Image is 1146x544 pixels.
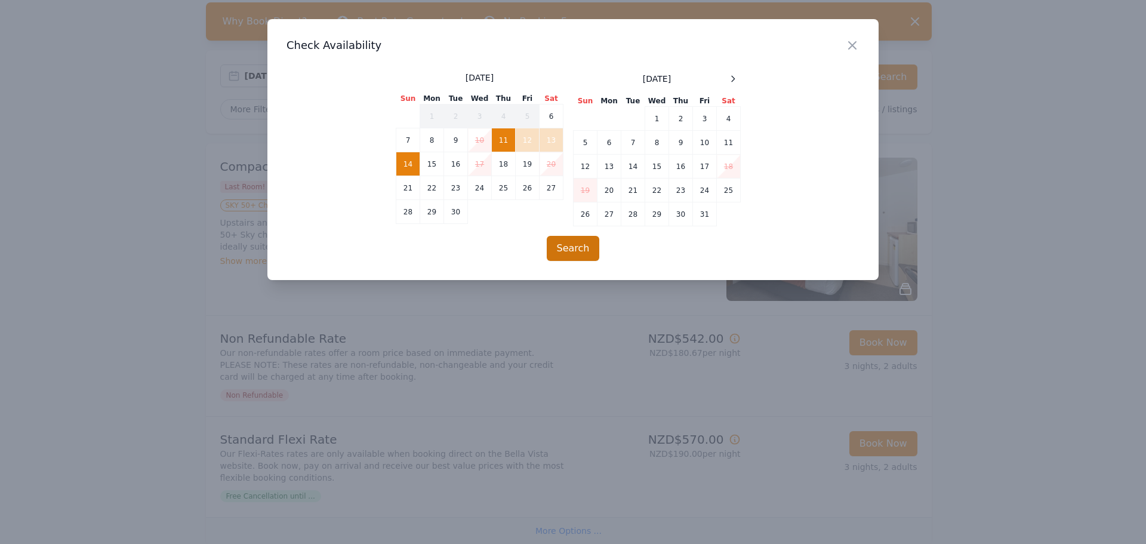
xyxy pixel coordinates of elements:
[468,128,492,152] td: 10
[574,179,597,202] td: 19
[492,128,516,152] td: 11
[492,152,516,176] td: 18
[645,107,669,131] td: 1
[540,152,563,176] td: 20
[492,93,516,105] th: Thu
[540,176,563,200] td: 27
[621,155,645,179] td: 14
[468,176,492,200] td: 24
[420,93,444,105] th: Mon
[540,93,563,105] th: Sat
[444,105,468,128] td: 2
[396,93,420,105] th: Sun
[574,155,597,179] td: 12
[693,107,717,131] td: 3
[420,152,444,176] td: 15
[420,128,444,152] td: 8
[547,236,600,261] button: Search
[516,105,540,128] td: 5
[669,179,693,202] td: 23
[597,155,621,179] td: 13
[621,179,645,202] td: 21
[693,179,717,202] td: 24
[693,131,717,155] td: 10
[574,202,597,226] td: 26
[516,152,540,176] td: 19
[468,105,492,128] td: 3
[597,131,621,155] td: 6
[574,131,597,155] td: 5
[444,176,468,200] td: 23
[669,107,693,131] td: 2
[420,176,444,200] td: 22
[669,155,693,179] td: 16
[516,176,540,200] td: 26
[693,96,717,107] th: Fri
[717,131,741,155] td: 11
[396,200,420,224] td: 28
[492,105,516,128] td: 4
[597,179,621,202] td: 20
[444,128,468,152] td: 9
[621,131,645,155] td: 7
[645,96,669,107] th: Wed
[574,96,597,107] th: Sun
[444,152,468,176] td: 16
[669,96,693,107] th: Thu
[645,179,669,202] td: 22
[597,202,621,226] td: 27
[540,105,563,128] td: 6
[717,96,741,107] th: Sat
[621,96,645,107] th: Tue
[468,93,492,105] th: Wed
[597,96,621,107] th: Mon
[669,202,693,226] td: 30
[643,73,671,85] span: [DATE]
[444,93,468,105] th: Tue
[396,176,420,200] td: 21
[444,200,468,224] td: 30
[669,131,693,155] td: 9
[540,128,563,152] td: 13
[717,179,741,202] td: 25
[516,93,540,105] th: Fri
[645,155,669,179] td: 15
[717,107,741,131] td: 4
[645,131,669,155] td: 8
[717,155,741,179] td: 18
[396,128,420,152] td: 7
[420,200,444,224] td: 29
[396,152,420,176] td: 14
[693,202,717,226] td: 31
[621,202,645,226] td: 28
[516,128,540,152] td: 12
[286,38,860,53] h3: Check Availability
[466,72,494,84] span: [DATE]
[645,202,669,226] td: 29
[693,155,717,179] td: 17
[468,152,492,176] td: 17
[492,176,516,200] td: 25
[420,105,444,128] td: 1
